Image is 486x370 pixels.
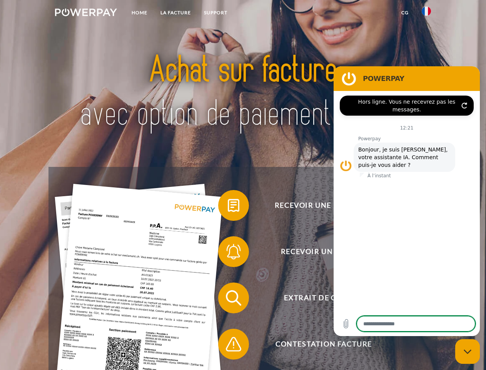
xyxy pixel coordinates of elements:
[229,329,418,360] span: Contestation Facture
[229,236,418,267] span: Recevoir un rappel?
[224,242,243,261] img: qb_bell.svg
[154,6,197,20] a: LA FACTURE
[218,283,418,313] button: Extrait de compte
[224,335,243,354] img: qb_warning.svg
[218,236,418,267] button: Recevoir un rappel?
[218,190,418,221] button: Recevoir une facture ?
[422,7,431,16] img: fr
[334,66,480,336] iframe: Fenêtre de messagerie
[224,196,243,215] img: qb_bill.svg
[229,283,418,313] span: Extrait de compte
[455,339,480,364] iframe: Bouton de lancement de la fenêtre de messagerie, conversation en cours
[197,6,234,20] a: Support
[395,6,415,20] a: CG
[229,190,418,221] span: Recevoir une facture ?
[125,6,154,20] a: Home
[218,329,418,360] button: Contestation Facture
[224,288,243,308] img: qb_search.svg
[55,8,117,16] img: logo-powerpay-white.svg
[73,37,413,148] img: title-powerpay_fr.svg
